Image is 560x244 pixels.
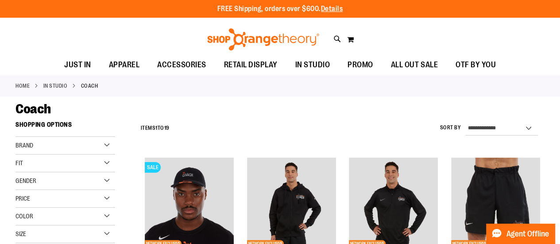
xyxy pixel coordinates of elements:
span: PROMO [348,55,373,75]
a: Home [15,82,30,90]
span: Coach [15,101,51,116]
p: FREE Shipping, orders over $600. [217,4,343,14]
strong: Coach [81,82,98,90]
span: ACCESSORIES [157,55,206,75]
a: IN STUDIO [43,82,68,90]
span: Gender [15,177,36,184]
img: Shop Orangetheory [206,28,321,50]
span: APPAREL [109,55,140,75]
span: IN STUDIO [295,55,330,75]
span: Fit [15,159,23,167]
span: Brand [15,142,33,149]
h2: Items to [141,121,170,135]
span: JUST IN [64,55,91,75]
span: RETAIL DISPLAY [224,55,278,75]
button: Agent Offline [486,224,555,244]
span: ALL OUT SALE [391,55,438,75]
strong: Shopping Options [15,117,115,137]
a: Details [321,5,343,13]
span: Size [15,230,26,237]
span: Price [15,195,30,202]
span: 1 [155,125,158,131]
label: Sort By [440,124,461,132]
span: Agent Offline [506,230,549,238]
span: Color [15,213,33,220]
span: OTF BY YOU [456,55,496,75]
span: 19 [164,125,170,131]
span: SALE [145,162,161,173]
